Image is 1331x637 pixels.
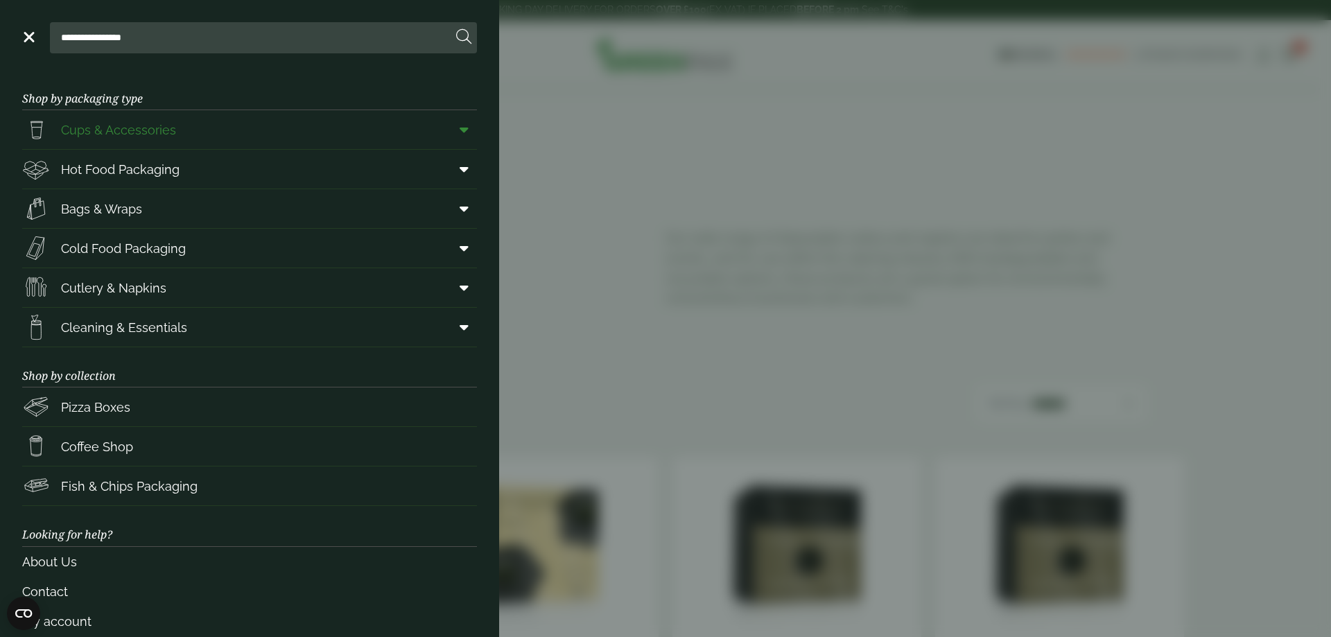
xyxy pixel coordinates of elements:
[61,160,180,179] span: Hot Food Packaging
[22,427,477,466] a: Coffee Shop
[22,189,477,228] a: Bags & Wraps
[22,234,50,262] img: Sandwich_box.svg
[22,110,477,149] a: Cups & Accessories
[22,195,50,222] img: Paper_carriers.svg
[61,477,198,496] span: Fish & Chips Packaging
[22,506,477,546] h3: Looking for help?
[61,398,130,417] span: Pizza Boxes
[22,150,477,189] a: Hot Food Packaging
[22,116,50,143] img: PintNhalf_cup.svg
[22,393,50,421] img: Pizza_boxes.svg
[61,121,176,139] span: Cups & Accessories
[61,239,186,258] span: Cold Food Packaging
[22,347,477,387] h3: Shop by collection
[61,279,166,297] span: Cutlery & Napkins
[22,466,477,505] a: Fish & Chips Packaging
[22,433,50,460] img: HotDrink_paperCup.svg
[22,155,50,183] img: Deli_box.svg
[22,547,477,577] a: About Us
[22,387,477,426] a: Pizza Boxes
[22,577,477,607] a: Contact
[22,607,477,636] a: My account
[22,274,50,302] img: Cutlery.svg
[61,200,142,218] span: Bags & Wraps
[22,308,477,347] a: Cleaning & Essentials
[61,318,187,337] span: Cleaning & Essentials
[61,437,133,456] span: Coffee Shop
[22,313,50,341] img: open-wipe.svg
[7,597,40,630] button: Open CMP widget
[22,472,50,500] img: FishNchip_box.svg
[22,229,477,268] a: Cold Food Packaging
[22,70,477,110] h3: Shop by packaging type
[22,268,477,307] a: Cutlery & Napkins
